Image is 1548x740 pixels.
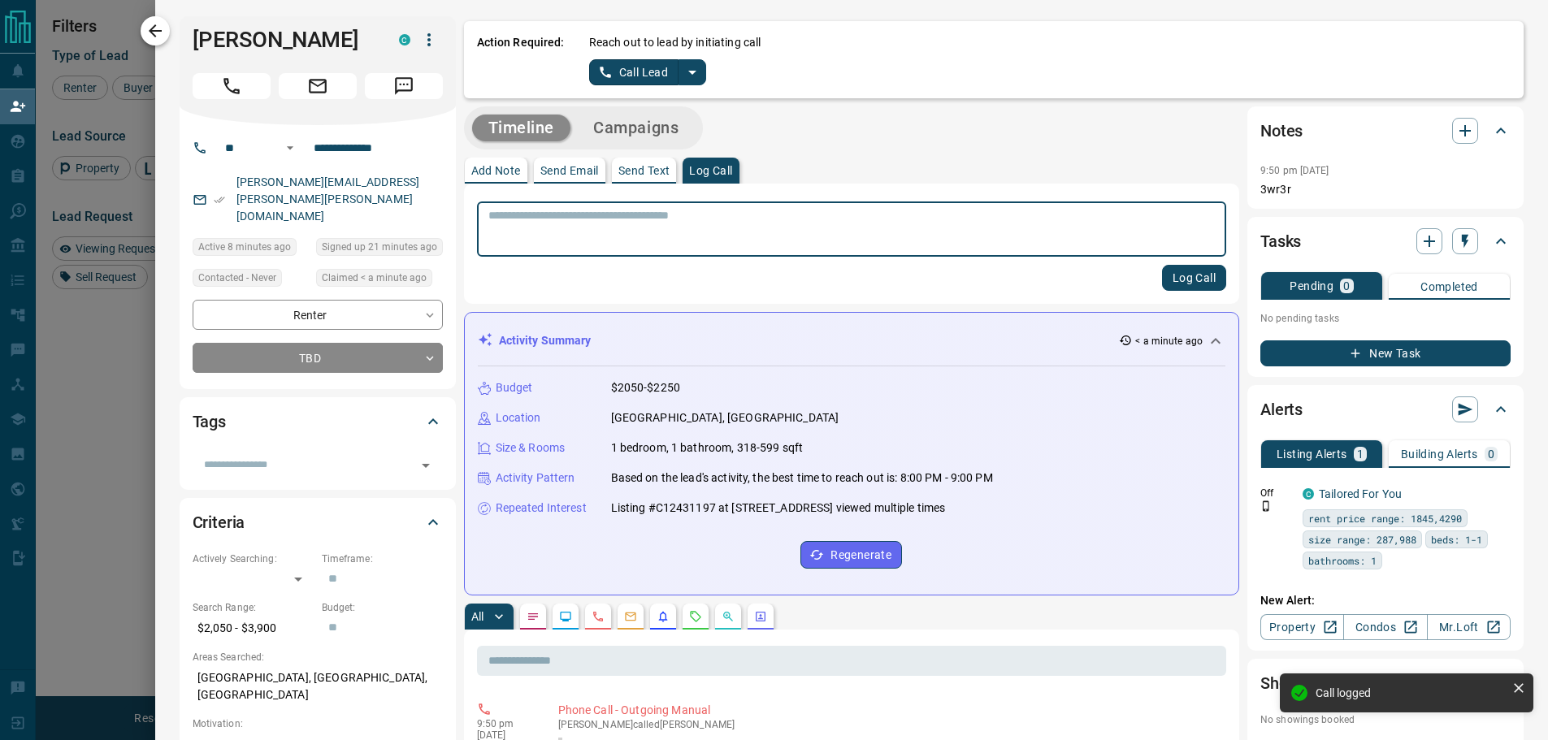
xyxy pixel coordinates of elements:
[477,718,534,729] p: 9:50 pm
[1260,390,1511,429] div: Alerts
[414,454,437,477] button: Open
[1260,486,1293,500] p: Off
[193,716,443,731] p: Motivation:
[1260,340,1511,366] button: New Task
[198,239,291,255] span: Active 8 minutes ago
[193,402,443,441] div: Tags
[1135,334,1203,348] p: < a minute ago
[496,470,575,487] p: Activity Pattern
[577,115,695,141] button: Campaigns
[496,379,533,396] p: Budget
[193,615,314,642] p: $2,050 - $3,900
[1260,222,1511,261] div: Tasks
[322,600,443,615] p: Budget:
[478,326,1226,356] div: Activity Summary< a minute ago
[611,379,680,396] p: $2050-$2250
[589,59,707,85] div: split button
[1343,614,1427,640] a: Condos
[1290,280,1333,292] p: Pending
[1401,448,1478,460] p: Building Alerts
[198,270,276,286] span: Contacted - Never
[611,409,839,426] p: [GEOGRAPHIC_DATA], [GEOGRAPHIC_DATA]
[499,332,592,349] p: Activity Summary
[592,610,605,623] svg: Calls
[1308,552,1377,569] span: bathrooms: 1
[1260,396,1303,422] h2: Alerts
[322,270,427,286] span: Claimed < a minute ago
[1303,488,1314,500] div: condos.ca
[496,439,566,457] p: Size & Rooms
[1357,448,1364,460] p: 1
[1260,306,1511,331] p: No pending tasks
[722,610,735,623] svg: Opportunities
[193,409,226,435] h2: Tags
[540,165,599,176] p: Send Email
[1431,531,1482,547] span: beds: 1-1
[322,239,437,255] span: Signed up 21 minutes ago
[1260,670,1329,696] h2: Showings
[193,27,375,53] h1: [PERSON_NAME]
[1343,280,1350,292] p: 0
[477,34,565,85] p: Action Required:
[193,503,443,542] div: Criteria
[800,541,902,569] button: Regenerate
[618,165,670,176] p: Send Text
[1260,181,1511,198] p: 3wr3r
[193,664,443,708] p: [GEOGRAPHIC_DATA], [GEOGRAPHIC_DATA], [GEOGRAPHIC_DATA]
[611,500,946,517] p: Listing #C12431197 at [STREET_ADDRESS] viewed multiple times
[657,610,670,623] svg: Listing Alerts
[611,470,993,487] p: Based on the lead's activity, the best time to reach out is: 8:00 PM - 9:00 PM
[496,409,541,426] p: Location
[193,238,308,261] div: Sat Oct 11 2025
[624,610,637,623] svg: Emails
[1260,592,1511,609] p: New Alert:
[471,611,484,622] p: All
[316,238,443,261] div: Sat Oct 11 2025
[399,34,410,45] div: condos.ca
[1420,281,1478,292] p: Completed
[193,552,314,566] p: Actively Searching:
[193,509,245,535] h2: Criteria
[754,610,767,623] svg: Agent Actions
[193,73,271,99] span: Call
[1260,664,1511,703] div: Showings
[193,343,443,373] div: TBD
[471,165,521,176] p: Add Note
[236,175,420,223] a: [PERSON_NAME][EMAIL_ADDRESS][PERSON_NAME][PERSON_NAME][DOMAIN_NAME]
[193,650,443,664] p: Areas Searched:
[322,552,443,566] p: Timeframe:
[496,500,587,517] p: Repeated Interest
[1308,531,1416,547] span: size range: 287,988
[1427,614,1511,640] a: Mr.Loft
[1260,500,1272,512] svg: Push Notification Only
[1319,487,1402,500] a: Tailored For You
[558,702,1221,719] p: Phone Call - Outgoing Manual
[193,600,314,615] p: Search Range:
[279,73,357,99] span: Email
[1277,448,1347,460] p: Listing Alerts
[589,59,679,85] button: Call Lead
[1260,165,1329,176] p: 9:50 pm [DATE]
[1308,510,1462,526] span: rent price range: 1845,4290
[689,610,702,623] svg: Requests
[689,165,732,176] p: Log Call
[316,269,443,292] div: Sat Oct 11 2025
[280,138,300,158] button: Open
[589,34,761,51] p: Reach out to lead by initiating call
[611,439,804,457] p: 1 bedroom, 1 bathroom, 318-599 sqft
[527,610,540,623] svg: Notes
[1260,228,1301,254] h2: Tasks
[1260,614,1344,640] a: Property
[559,610,572,623] svg: Lead Browsing Activity
[1488,448,1494,460] p: 0
[214,194,225,206] svg: Email Verified
[1260,712,1511,727] p: No showings booked
[193,300,443,330] div: Renter
[558,719,1221,730] p: [PERSON_NAME] called [PERSON_NAME]
[1260,111,1511,150] div: Notes
[1316,686,1506,699] div: Call logged
[1162,265,1226,291] button: Log Call
[1260,118,1303,144] h2: Notes
[365,73,443,99] span: Message
[472,115,571,141] button: Timeline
